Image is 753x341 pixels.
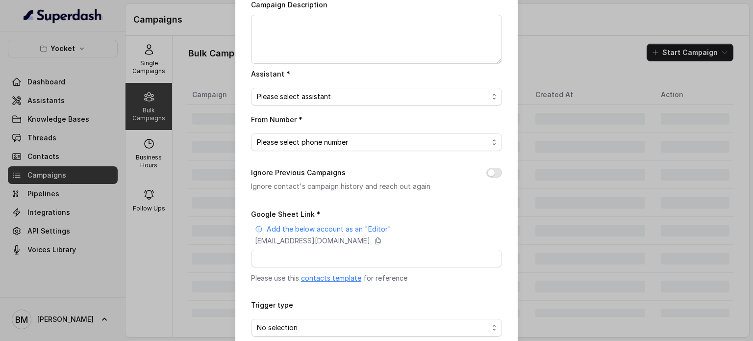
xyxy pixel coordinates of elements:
label: Campaign Description [251,0,327,9]
label: Trigger type [251,301,293,309]
span: Please select phone number [257,136,488,148]
button: No selection [251,319,502,337]
label: Ignore Previous Campaigns [251,167,346,179]
button: Please select assistant [251,88,502,105]
label: Google Sheet Link * [251,210,321,218]
p: [EMAIL_ADDRESS][DOMAIN_NAME] [255,236,370,246]
button: Please select phone number [251,133,502,151]
p: Add the below account as an "Editor" [267,224,391,234]
label: From Number * [251,115,302,124]
span: No selection [257,322,488,334]
label: Assistant * [251,70,290,78]
p: Please use this for reference [251,273,502,283]
a: contacts template [301,274,361,282]
p: Ignore contact's campaign history and reach out again [251,181,471,192]
span: Please select assistant [257,91,488,103]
